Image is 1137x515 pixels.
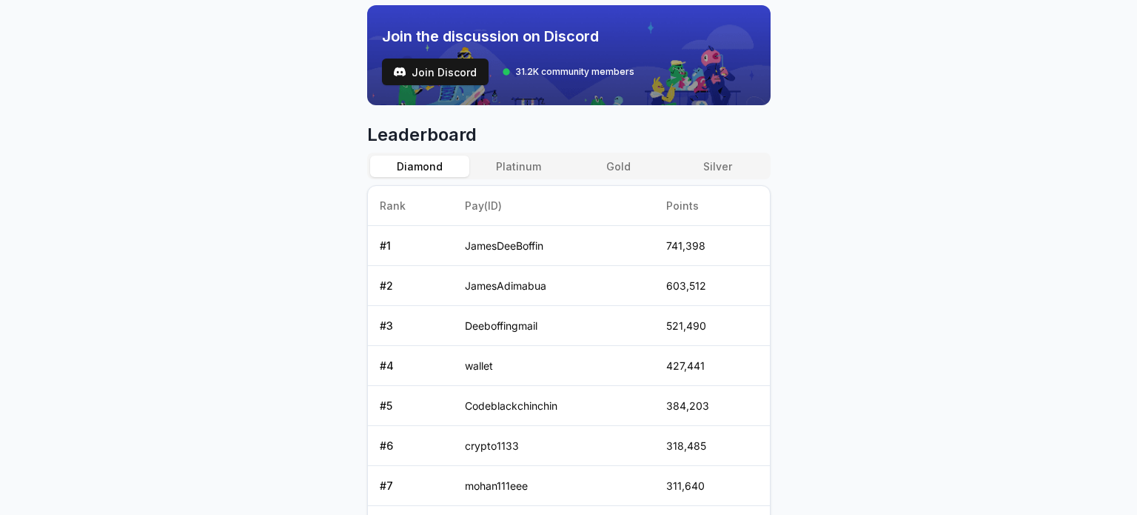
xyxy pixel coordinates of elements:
td: JamesDeeBoffin [453,226,654,266]
img: discord_banner [367,5,771,105]
td: Codeblackchinchin [453,386,654,426]
td: mohan111eee [453,466,654,506]
td: 384,203 [654,386,770,426]
td: # 1 [368,226,454,266]
td: crypto1133 [453,426,654,466]
span: 31.2K community members [515,66,634,78]
td: # 2 [368,266,454,306]
th: Points [654,186,770,226]
td: Deeboffingmail [453,306,654,346]
span: Leaderboard [367,123,771,147]
td: 427,441 [654,346,770,386]
td: # 3 [368,306,454,346]
td: JamesAdimabua [453,266,654,306]
td: # 4 [368,346,454,386]
th: Rank [368,186,454,226]
td: wallet [453,346,654,386]
img: test [394,66,406,78]
th: Pay(ID) [453,186,654,226]
td: # 5 [368,386,454,426]
button: Join Discord [382,59,489,85]
button: Gold [568,156,668,177]
a: testJoin Discord [382,59,489,85]
td: 521,490 [654,306,770,346]
td: 311,640 [654,466,770,506]
td: 603,512 [654,266,770,306]
td: 318,485 [654,426,770,466]
span: Join the discussion on Discord [382,26,634,47]
button: Platinum [469,156,568,177]
button: Silver [668,156,767,177]
span: Join Discord [412,64,477,80]
button: Diamond [370,156,469,177]
td: 741,398 [654,226,770,266]
td: # 6 [368,426,454,466]
td: # 7 [368,466,454,506]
